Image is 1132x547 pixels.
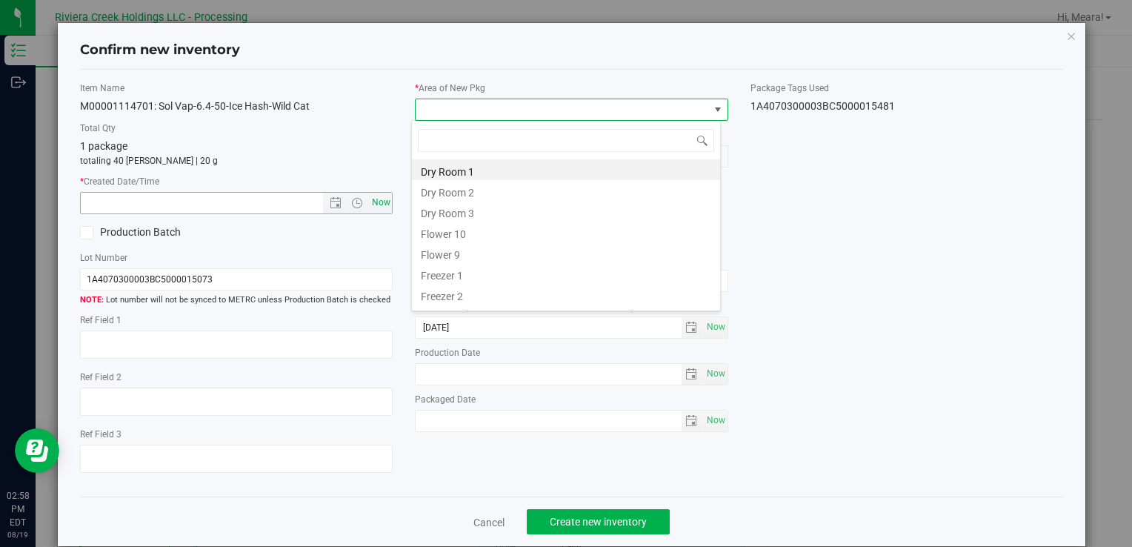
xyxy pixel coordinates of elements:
[323,197,348,209] span: Open the date view
[80,371,393,384] label: Ref Field 2
[80,99,393,114] div: M00001114701: Sol Vap-6.4-50-Ice Hash-Wild Cat
[750,82,1063,95] label: Package Tags Used
[80,140,127,152] span: 1 package
[703,364,728,385] span: select
[80,428,393,441] label: Ref Field 3
[80,175,393,188] label: Created Date/Time
[80,154,393,168] p: totaling 40 [PERSON_NAME] | 20 g
[682,411,703,431] span: select
[703,363,728,385] span: Set Current date
[80,122,393,135] label: Total Qty
[80,251,393,265] label: Lot Number
[415,82,728,95] label: Area of New Pkg
[80,294,393,307] span: Lot number will not be synced to METRC unless Production Batch is checked
[682,317,703,338] span: select
[80,82,393,95] label: Item Name
[750,99,1063,114] div: 1A4070300003BC5000015481
[682,364,703,385] span: select
[703,317,728,338] span: select
[80,41,240,60] h4: Confirm new inventory
[473,515,505,530] a: Cancel
[80,314,393,327] label: Ref Field 1
[80,225,225,240] label: Production Batch
[550,516,647,528] span: Create new inventory
[344,197,370,209] span: Open the time view
[15,428,59,473] iframe: Resource center
[527,509,670,534] button: Create new inventory
[415,393,728,406] label: Packaged Date
[703,410,728,431] span: Set Current date
[703,411,728,431] span: select
[703,316,728,338] span: Set Current date
[368,192,393,213] span: Set Current date
[415,346,728,359] label: Production Date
